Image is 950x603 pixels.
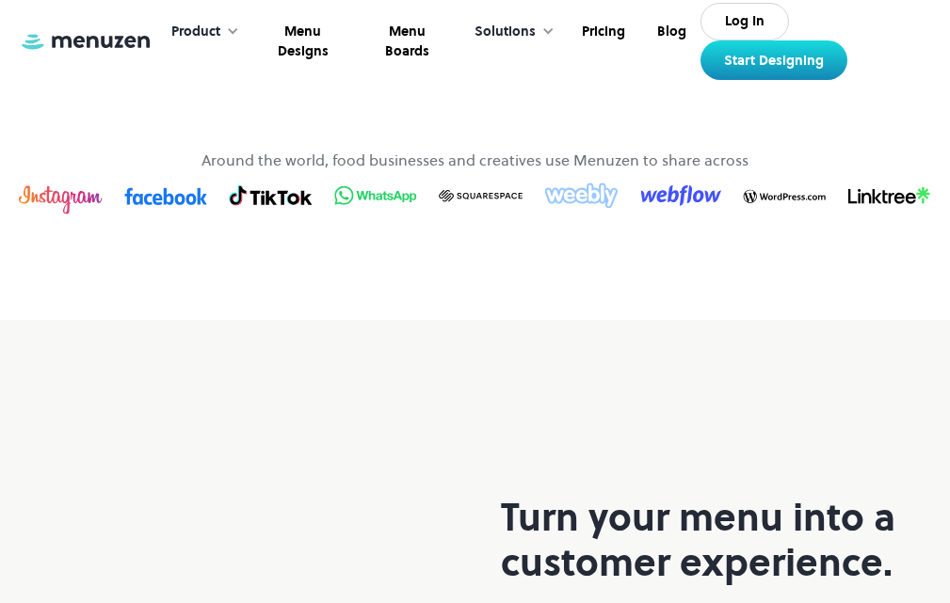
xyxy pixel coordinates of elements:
a: Menu Boards [354,3,455,81]
div: Product [171,22,220,42]
h2: Turn your menu into a customer experience. [501,495,931,585]
a: Log In [700,3,789,40]
p: Around the world, food businesses and creatives use Menuzen to share across [201,149,749,171]
div: Product [153,3,249,61]
div: Solutions [456,3,564,61]
a: Start Designing [700,40,847,80]
a: Blog [639,3,700,81]
div: Solutions [475,22,536,42]
a: Pricing [564,3,639,81]
a: Menu Designs [249,3,355,81]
